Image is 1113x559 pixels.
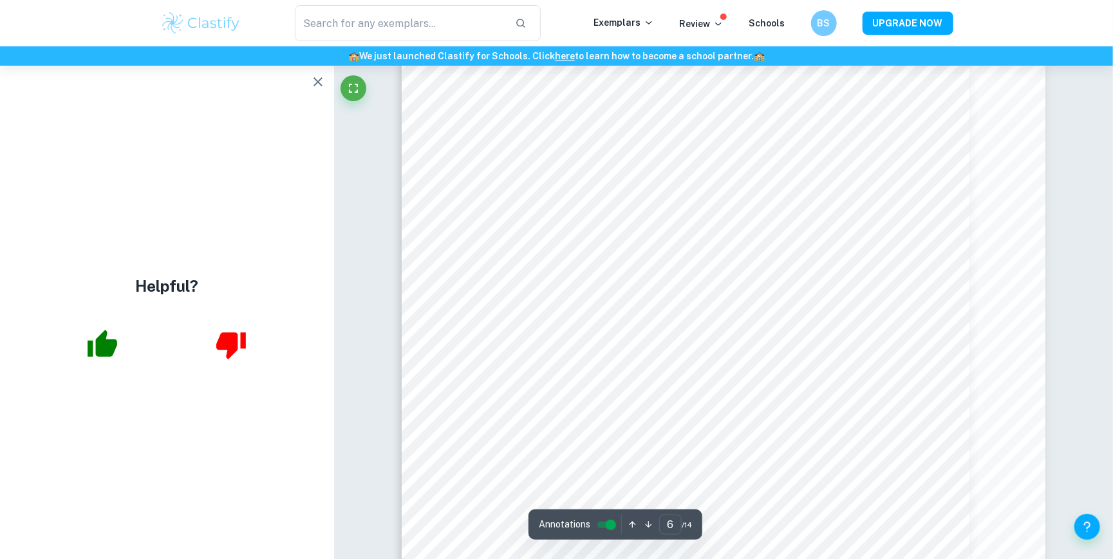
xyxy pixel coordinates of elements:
[1074,514,1100,540] button: Help and Feedback
[348,51,359,61] span: 🏫
[816,16,831,30] h6: BS
[754,51,765,61] span: 🏫
[341,75,366,101] button: Fullscreen
[680,17,724,31] p: Review
[555,51,575,61] a: here
[594,15,654,30] p: Exemplars
[3,49,1110,63] h6: We just launched Clastify for Schools. Click to learn how to become a school partner.
[135,274,198,298] h4: Helpful?
[295,5,505,41] input: Search for any exemplars...
[863,12,953,35] button: UPGRADE NOW
[749,18,785,28] a: Schools
[811,10,837,36] button: BS
[539,518,590,531] span: Annotations
[160,10,242,36] img: Clastify logo
[682,519,692,531] span: / 14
